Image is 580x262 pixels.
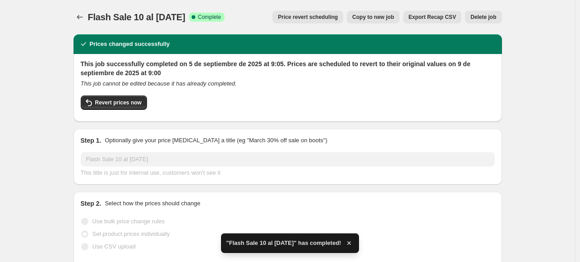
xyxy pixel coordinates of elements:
button: Delete job [465,11,502,23]
h2: Prices changed successfully [90,40,170,49]
p: Optionally give your price [MEDICAL_DATA] a title (eg "March 30% off sale on boots") [105,136,327,145]
button: Price revert scheduling [272,11,343,23]
button: Copy to new job [347,11,400,23]
button: Price change jobs [74,11,86,23]
span: Export Recap CSV [409,14,456,21]
input: 30% off holiday sale [81,152,495,167]
button: Export Recap CSV [403,11,461,23]
span: Copy to new job [352,14,394,21]
h2: This job successfully completed on 5 de septiembre de 2025 at 9:05. Prices are scheduled to rever... [81,59,495,77]
button: Revert prices now [81,95,147,110]
span: Price revert scheduling [278,14,338,21]
span: Flash Sale 10 al [DATE] [88,12,185,22]
span: Revert prices now [95,99,142,106]
p: Select how the prices should change [105,199,200,208]
h2: Step 2. [81,199,101,208]
span: Use CSV upload [92,243,136,250]
h2: Step 1. [81,136,101,145]
span: Delete job [470,14,496,21]
span: "Flash Sale 10 al [DATE]" has completed! [226,239,341,248]
span: This title is just for internal use, customers won't see it [81,169,221,176]
span: Set product prices individually [92,230,170,237]
i: This job cannot be edited because it has already completed. [81,80,237,87]
span: Complete [198,14,221,21]
span: Use bulk price change rules [92,218,165,225]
